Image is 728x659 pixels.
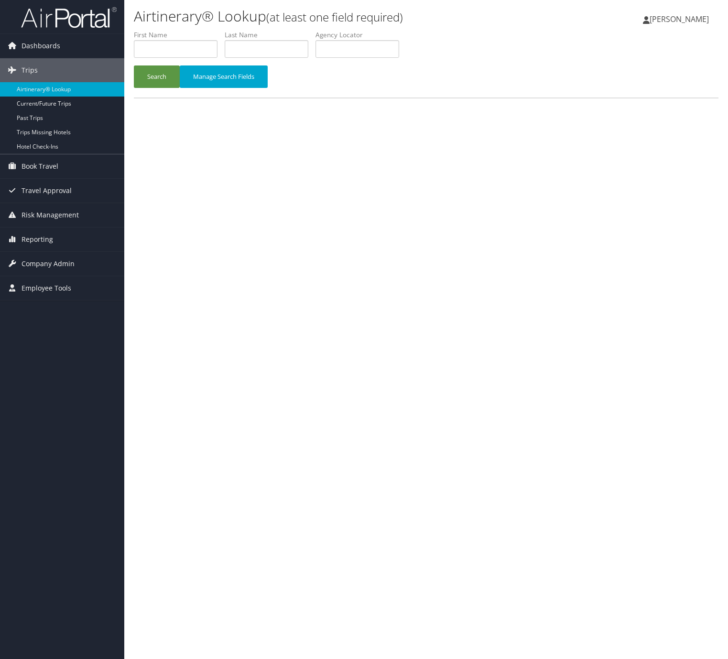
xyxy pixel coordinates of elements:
[225,30,315,40] label: Last Name
[22,276,71,300] span: Employee Tools
[315,30,406,40] label: Agency Locator
[22,58,38,82] span: Trips
[22,252,75,276] span: Company Admin
[134,65,180,88] button: Search
[266,9,403,25] small: (at least one field required)
[22,179,72,203] span: Travel Approval
[180,65,268,88] button: Manage Search Fields
[21,6,117,29] img: airportal-logo.png
[643,5,718,33] a: [PERSON_NAME]
[22,34,60,58] span: Dashboards
[22,203,79,227] span: Risk Management
[134,30,225,40] label: First Name
[22,227,53,251] span: Reporting
[134,6,523,26] h1: Airtinerary® Lookup
[650,14,709,24] span: [PERSON_NAME]
[22,154,58,178] span: Book Travel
